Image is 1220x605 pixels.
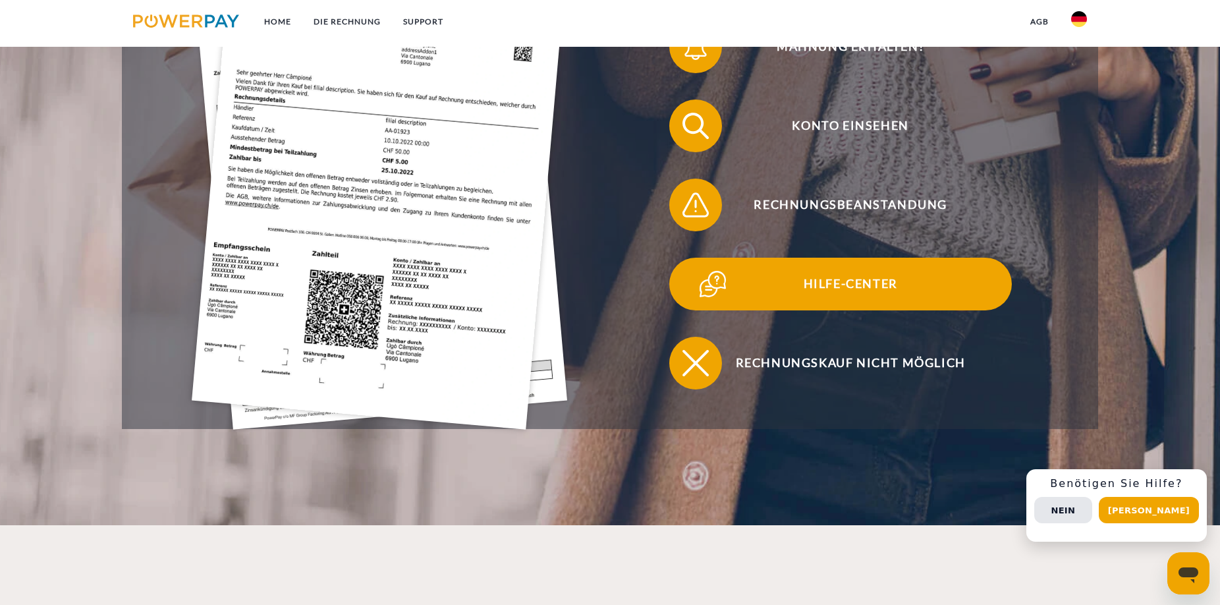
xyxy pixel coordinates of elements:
button: Hilfe-Center [669,258,1012,310]
a: Home [253,10,302,34]
button: Konto einsehen [669,100,1012,152]
img: logo-powerpay.svg [133,14,239,28]
a: DIE RECHNUNG [302,10,392,34]
a: agb [1019,10,1060,34]
span: Konto einsehen [689,100,1012,152]
div: Schnellhilfe [1026,469,1207,542]
iframe: Schaltfläche zum Öffnen des Messaging-Fensters [1167,552,1209,594]
a: SUPPORT [392,10,455,34]
button: [PERSON_NAME] [1099,497,1199,523]
img: qb_warning.svg [679,188,712,221]
img: qb_search.svg [679,109,712,142]
img: qb_help.svg [696,268,729,301]
span: Rechnungsbeanstandung [689,179,1012,231]
span: Rechnungskauf nicht möglich [689,337,1012,389]
h3: Benötigen Sie Hilfe? [1034,477,1199,490]
button: Mahnung erhalten? [669,20,1012,73]
button: Rechnungsbeanstandung [669,179,1012,231]
img: qb_close.svg [679,347,712,380]
button: Nein [1034,497,1092,523]
span: Hilfe-Center [689,258,1012,310]
button: Rechnungskauf nicht möglich [669,337,1012,389]
img: de [1071,11,1087,27]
